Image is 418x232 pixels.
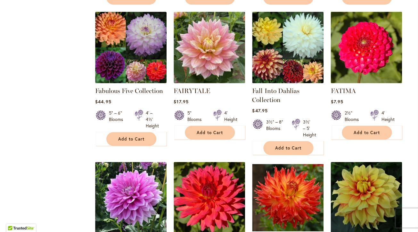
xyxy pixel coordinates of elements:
a: Fairytale [174,79,245,85]
img: Fall Into Dahlias Collection [252,12,324,83]
span: $7.95 [331,99,343,105]
div: 3½' – 5' Height [303,119,316,138]
a: FAIRYTALE [174,87,210,95]
span: $47.95 [252,107,267,114]
span: Add to Cart [275,145,301,151]
div: 4' Height [224,110,237,123]
button: Add to Cart [342,126,392,140]
iframe: Launch Accessibility Center [5,209,23,227]
a: FATIMA [331,87,356,95]
span: $17.95 [174,99,188,105]
button: Add to Cart [263,141,313,155]
span: $44.95 [95,99,111,105]
span: Add to Cart [197,130,223,135]
a: Fall Into Dahlias Collection [252,79,324,85]
div: 4' – 4½' Height [146,110,159,129]
span: Add to Cart [118,136,144,142]
a: Fabulous Five Collection [95,79,167,85]
button: Add to Cart [106,132,156,146]
span: Add to Cart [354,130,380,135]
a: Fall Into Dahlias Collection [252,87,299,104]
img: Fairytale [174,12,245,83]
img: FATIMA [331,12,402,83]
img: Fabulous Five Collection [95,12,167,83]
div: 2½" Blooms [344,110,362,123]
div: 3½" – 8" Blooms [266,119,284,138]
div: 4' Height [381,110,394,123]
div: 5" Blooms [187,110,205,123]
div: 5" – 6" Blooms [109,110,127,129]
button: Add to Cart [185,126,235,140]
a: Fabulous Five Collection [95,87,163,95]
a: FATIMA [331,79,402,85]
